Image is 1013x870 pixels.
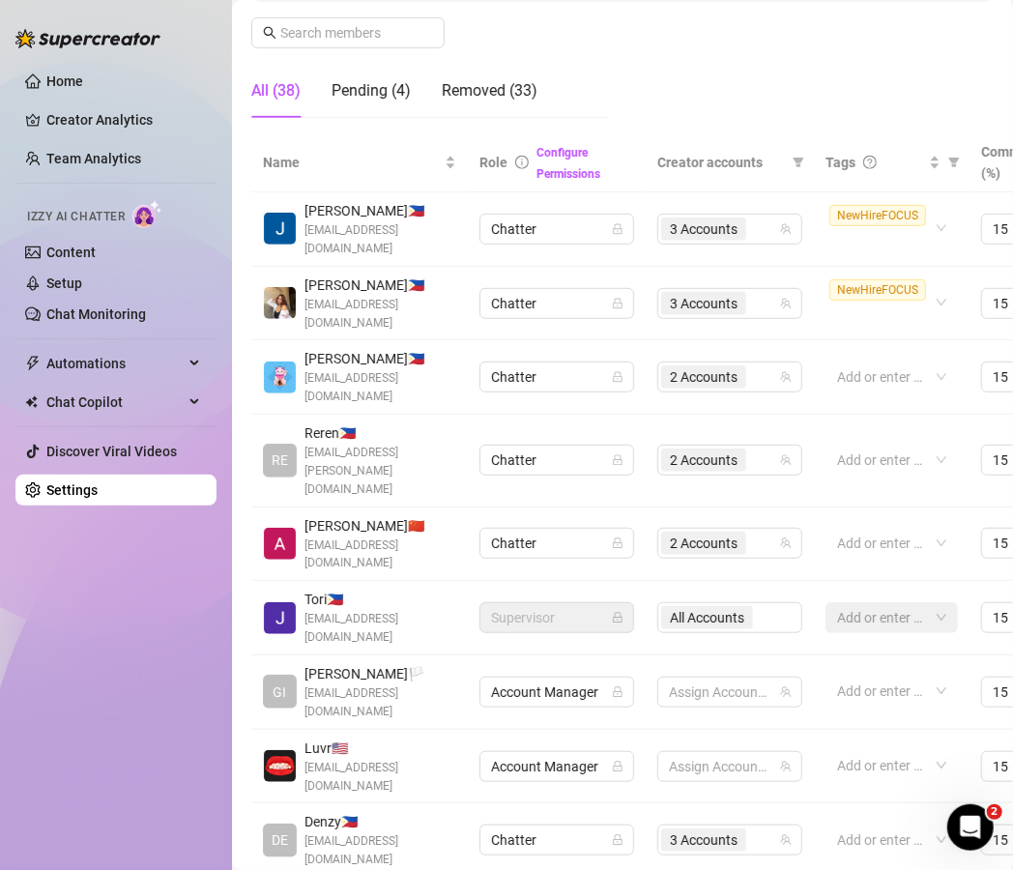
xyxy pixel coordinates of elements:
[263,152,441,173] span: Name
[479,155,507,170] span: Role
[304,515,456,536] span: [PERSON_NAME] 🇨🇳
[612,223,623,235] span: lock
[612,761,623,772] span: lock
[612,298,623,309] span: lock
[491,362,622,391] span: Chatter
[491,603,622,632] span: Supervisor
[46,104,201,135] a: Creator Analytics
[304,348,456,369] span: [PERSON_NAME] 🇵🇭
[780,686,792,698] span: team
[251,79,301,102] div: All (38)
[304,684,456,721] span: [EMAIL_ADDRESS][DOMAIN_NAME]
[491,678,622,707] span: Account Manager
[612,834,623,846] span: lock
[46,73,83,89] a: Home
[670,829,738,851] span: 3 Accounts
[947,804,994,851] iframe: Intercom live chat
[780,537,792,549] span: team
[780,298,792,309] span: team
[264,528,296,560] img: Albert
[491,446,622,475] span: Chatter
[442,79,537,102] div: Removed (33)
[829,205,926,226] span: NewHireFOCUS
[948,157,960,168] span: filter
[829,279,926,301] span: NewHireFOCUS
[304,832,456,869] span: [EMAIL_ADDRESS][DOMAIN_NAME]
[612,454,623,466] span: lock
[132,200,162,228] img: AI Chatter
[670,218,738,240] span: 3 Accounts
[304,610,456,647] span: [EMAIL_ADDRESS][DOMAIN_NAME]
[304,444,456,499] span: [EMAIL_ADDRESS][PERSON_NAME][DOMAIN_NAME]
[612,686,623,698] span: lock
[304,759,456,796] span: [EMAIL_ADDRESS][DOMAIN_NAME]
[46,151,141,166] a: Team Analytics
[25,395,38,409] img: Chat Copilot
[46,444,177,459] a: Discover Viral Videos
[264,602,296,634] img: Tori
[780,371,792,383] span: team
[46,306,146,322] a: Chat Monitoring
[661,449,746,472] span: 2 Accounts
[46,387,184,418] span: Chat Copilot
[657,152,785,173] span: Creator accounts
[670,366,738,388] span: 2 Accounts
[274,681,287,703] span: GI
[491,215,622,244] span: Chatter
[780,761,792,772] span: team
[304,811,456,832] span: Denzy 🇵🇭
[304,422,456,444] span: Reren 🇵🇭
[304,589,456,610] span: Tori 🇵🇭
[251,133,468,192] th: Name
[304,536,456,573] span: [EMAIL_ADDRESS][DOMAIN_NAME]
[780,223,792,235] span: team
[15,29,160,48] img: logo-BBDzfeDw.svg
[661,365,746,389] span: 2 Accounts
[612,537,623,549] span: lock
[944,148,964,177] span: filter
[25,356,41,371] span: thunderbolt
[491,826,622,855] span: Chatter
[661,828,746,852] span: 3 Accounts
[304,200,456,221] span: [PERSON_NAME] 🇵🇭
[27,208,125,226] span: Izzy AI Chatter
[670,449,738,471] span: 2 Accounts
[46,245,96,260] a: Content
[661,217,746,241] span: 3 Accounts
[612,371,623,383] span: lock
[780,454,792,466] span: team
[491,529,622,558] span: Chatter
[670,293,738,314] span: 3 Accounts
[264,213,296,245] img: John Jacob Caneja
[515,156,529,169] span: info-circle
[863,156,877,169] span: question-circle
[263,26,276,40] span: search
[661,532,746,555] span: 2 Accounts
[536,146,600,181] a: Configure Permissions
[491,752,622,781] span: Account Manager
[304,296,456,333] span: [EMAIL_ADDRESS][DOMAIN_NAME]
[272,829,288,851] span: DE
[789,148,808,177] span: filter
[670,533,738,554] span: 2 Accounts
[280,22,418,43] input: Search members
[304,738,456,759] span: Luvr 🇺🇸
[825,152,855,173] span: Tags
[304,369,456,406] span: [EMAIL_ADDRESS][DOMAIN_NAME]
[661,292,746,315] span: 3 Accounts
[264,287,296,319] img: Dennise Cantimbuhan
[46,275,82,291] a: Setup
[304,275,456,296] span: [PERSON_NAME] 🇵🇭
[491,289,622,318] span: Chatter
[272,449,288,471] span: RE
[46,348,184,379] span: Automations
[332,79,411,102] div: Pending (4)
[612,612,623,623] span: lock
[264,750,296,782] img: Luvr
[264,362,296,393] img: yen mejica
[46,482,98,498] a: Settings
[793,157,804,168] span: filter
[304,663,456,684] span: [PERSON_NAME] 🏳️
[780,834,792,846] span: team
[987,804,1002,820] span: 2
